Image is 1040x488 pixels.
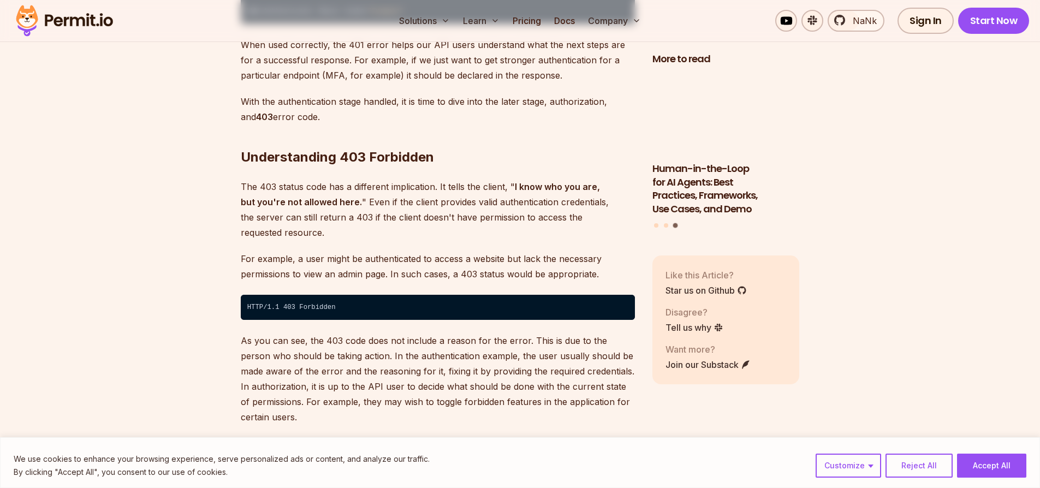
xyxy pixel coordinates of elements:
p: When used correctly, the 401 error helps our API users understand what the next steps are for a s... [241,37,635,83]
h2: Understanding 403 Forbidden [241,105,635,166]
a: NaNk [828,10,884,32]
button: Learn [459,10,504,32]
a: Sign In [898,8,954,34]
img: Permit logo [11,2,118,39]
a: Join our Substack [665,358,751,371]
span: NaNk [846,14,877,27]
button: Accept All [957,454,1026,478]
li: 3 of 3 [652,73,800,216]
p: For example, a user might be authenticated to access a website but lack the necessary permissions... [241,251,635,282]
strong: 403 [256,111,273,122]
a: Start Now [958,8,1030,34]
button: Go to slide 2 [664,223,668,227]
code: HTTP/1.1 403 Forbidden [241,295,635,320]
button: Company [584,10,645,32]
p: Like this Article? [665,268,747,281]
a: Tell us why [665,320,723,334]
button: Solutions [395,10,454,32]
p: As you can see, the 403 code does not include a reason for the error. This is due to the person w... [241,333,635,425]
h2: More to read [652,52,800,66]
button: Customize [816,454,881,478]
p: With the authentication stage handled, it is time to dive into the later stage, authorization, an... [241,94,635,124]
p: Disagree? [665,305,723,318]
h3: Human-in-the-Loop for AI Agents: Best Practices, Frameworks, Use Cases, and Demo [652,162,800,216]
img: Human-in-the-Loop for AI Agents: Best Practices, Frameworks, Use Cases, and Demo [652,73,800,156]
button: Go to slide 3 [673,223,678,228]
a: Docs [550,10,579,32]
p: We use cookies to enhance your browsing experience, serve personalized ads or content, and analyz... [14,453,430,466]
p: By clicking "Accept All", you consent to our use of cookies. [14,466,430,479]
p: Want more? [665,342,751,355]
a: Star us on Github [665,283,747,296]
div: Posts [652,73,800,229]
button: Reject All [886,454,953,478]
a: Pricing [508,10,545,32]
button: Go to slide 1 [654,223,658,227]
p: The 403 status code has a different implication. It tells the client, " " Even if the client prov... [241,179,635,240]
